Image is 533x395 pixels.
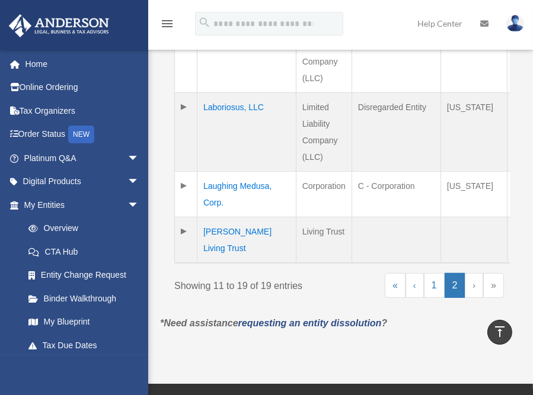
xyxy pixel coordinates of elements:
a: requesting an entity dissolution [238,318,382,328]
a: My Blueprint [17,310,151,334]
a: Last [483,273,504,298]
a: Binder Walkthrough [17,287,151,310]
td: Laughing Medusa, Corp. [197,172,296,217]
a: Tax Organizers [8,99,157,123]
td: [PERSON_NAME] Living Trust [197,217,296,264]
span: arrow_drop_down [127,193,151,217]
td: Living Trust [296,217,352,264]
a: My Entitiesarrow_drop_down [8,193,151,217]
a: vertical_align_top [487,320,512,345]
td: Limited Liability Company (LLC) [296,14,352,93]
a: Digital Productsarrow_drop_down [8,170,157,194]
i: search [198,16,211,29]
td: Laboriosus, LLC [197,93,296,172]
a: Online Ordering [8,76,157,99]
td: Limited Liability Company (LLC) [296,93,352,172]
a: CTA Hub [17,240,151,264]
a: Home [8,52,157,76]
a: Platinum Q&Aarrow_drop_down [8,146,157,170]
img: User Pic [506,15,524,32]
i: vertical_align_top [493,325,507,339]
td: Corporation [296,172,352,217]
img: Anderson Advisors Platinum Portal [5,14,113,37]
span: arrow_drop_down [127,146,151,171]
a: Tax Due Dates [17,333,151,357]
a: Order StatusNEW [8,123,157,147]
div: NEW [68,126,94,143]
a: 1 [424,273,445,298]
td: Disregarded Entity [352,14,441,93]
td: [US_STATE] [441,93,507,172]
td: Jung Holdings, LLC [197,14,296,93]
em: *Need assistance ? [160,318,387,328]
a: Next [465,273,483,298]
td: [US_STATE] [441,14,507,93]
i: menu [160,17,174,31]
td: [US_STATE] [441,172,507,217]
a: menu [160,21,174,31]
td: C - Corporation [352,172,441,217]
a: First [385,273,406,298]
div: Showing 11 to 19 of 19 entries [174,273,330,294]
a: Previous [406,273,424,298]
a: Entity Change Request [17,264,151,287]
a: Overview [17,217,145,240]
a: 2 [445,273,465,298]
span: arrow_drop_down [127,170,151,194]
td: Disregarded Entity [352,93,441,172]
